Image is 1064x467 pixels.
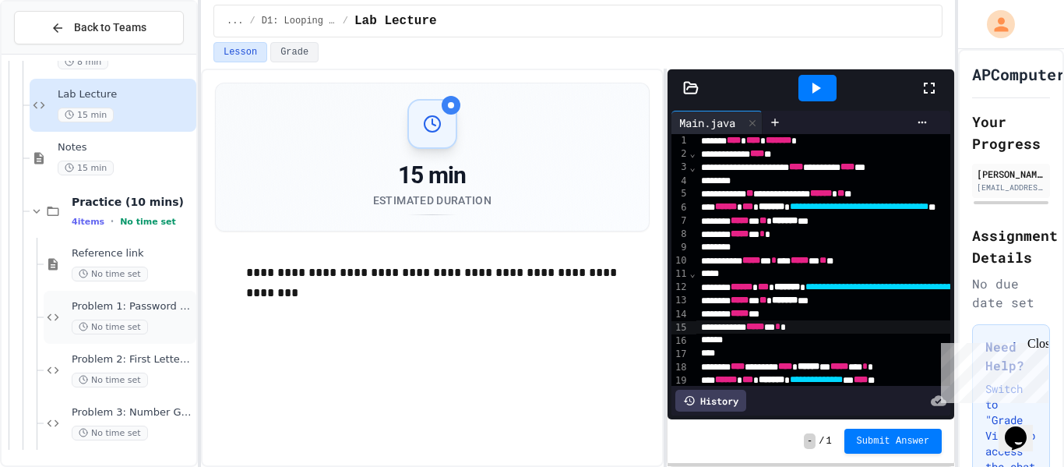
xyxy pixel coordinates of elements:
span: D1: Looping - While Loops [262,15,336,27]
button: Lesson [213,42,267,62]
span: 8 min [58,55,108,69]
span: Submit Answer [857,435,930,448]
div: 15 [671,321,689,334]
div: 9 [671,241,689,254]
button: Back to Teams [14,11,184,44]
span: Fold line [689,148,696,159]
div: 11 [671,267,689,281]
div: 10 [671,254,689,267]
span: / [250,15,255,27]
iframe: chat widget [999,405,1048,451]
span: 15 min [58,161,114,175]
div: No due date set [972,274,1050,312]
div: 17 [671,348,689,361]
div: 5 [671,187,689,200]
span: No time set [72,426,148,440]
span: Notes [58,141,193,154]
span: Problem 3: Number Guessing Game [72,406,193,419]
div: 19 [671,374,689,387]
div: My Account [971,6,1019,42]
span: Back to Teams [74,19,146,36]
button: Grade [270,42,319,62]
div: [EMAIL_ADDRESS][DOMAIN_NAME] [977,182,1045,193]
div: 1 [671,134,689,147]
span: Practice (10 mins) [72,195,193,209]
div: 16 [671,334,689,348]
span: / [343,15,348,27]
div: Main.java [671,111,763,134]
span: - [804,433,816,449]
span: No time set [120,217,176,227]
span: No time set [72,320,148,334]
div: 3 [671,161,689,174]
div: 18 [671,361,689,374]
div: 6 [671,201,689,214]
h2: Assignment Details [972,225,1050,268]
span: Reference link [72,247,193,260]
div: 8 [671,228,689,241]
div: Main.java [671,115,743,131]
span: Fold line [689,268,696,279]
div: 15 min [373,161,491,189]
span: Problem 2: First Letter Validator [72,353,193,366]
span: / [819,435,824,448]
span: Problem 1: Password Length Checker [72,300,193,313]
div: 12 [671,281,689,294]
span: ... [227,15,244,27]
div: 13 [671,294,689,307]
span: 4 items [72,217,104,227]
div: History [675,390,746,412]
div: 7 [671,214,689,228]
span: • [111,215,114,228]
div: 4 [671,175,689,188]
span: Lab Lecture [354,12,437,30]
button: Submit Answer [844,429,942,454]
div: Chat with us now!Close [6,6,107,99]
div: [PERSON_NAME] [977,167,1045,181]
span: No time set [72,373,148,387]
span: Fold line [689,162,696,173]
iframe: chat widget [935,337,1048,403]
div: 14 [671,308,689,321]
span: 15 min [58,108,114,122]
div: Estimated Duration [373,193,491,208]
span: No time set [72,267,148,281]
h2: Your Progress [972,111,1050,154]
span: Lab Lecture [58,88,193,101]
div: 2 [671,147,689,161]
span: 1 [826,435,831,448]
